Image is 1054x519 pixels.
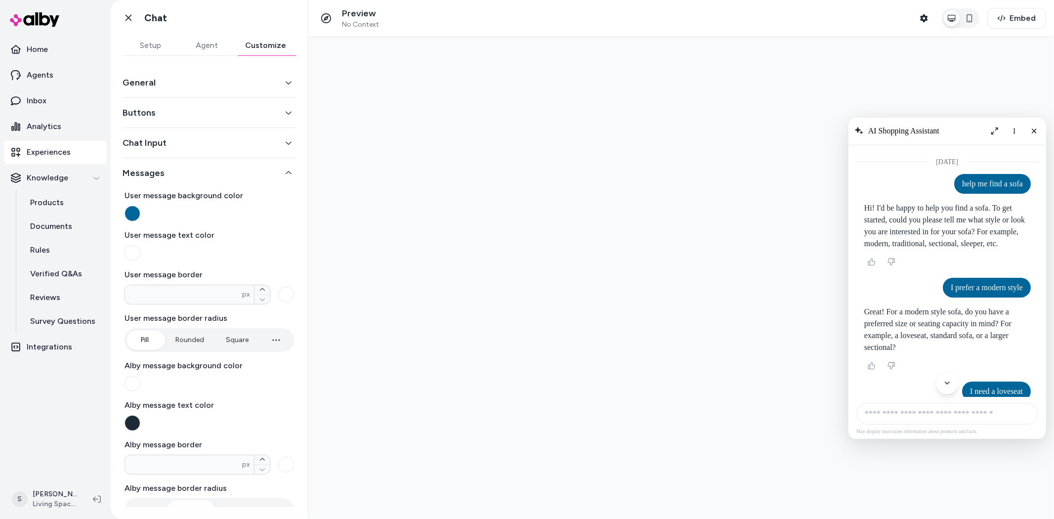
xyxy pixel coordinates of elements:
label: Alby message border [125,439,294,451]
p: Verified Q&As [30,268,82,280]
label: Alby message background color [125,360,294,372]
button: Pill [126,330,164,350]
label: User message border [125,269,294,281]
button: General [123,76,296,89]
a: Analytics [4,115,107,138]
button: Setup [123,36,179,55]
img: alby Logo [10,12,59,27]
p: Survey Questions [30,315,95,327]
button: Rounded [166,330,214,350]
span: px [242,290,250,300]
span: S [12,491,28,507]
p: Rules [30,244,50,256]
h1: Chat [144,12,167,24]
button: Embed [987,8,1046,29]
button: Square [216,330,258,350]
p: Reviews [30,292,60,303]
span: Embed [1010,12,1036,24]
a: Integrations [4,335,107,359]
a: Survey Questions [20,309,107,333]
p: Products [30,197,64,209]
p: Home [27,43,48,55]
p: Experiences [27,146,71,158]
a: Rules [20,238,107,262]
p: [PERSON_NAME] [33,489,77,499]
span: px [242,460,250,470]
label: User message border radius [125,312,294,324]
p: Inbox [27,95,46,107]
button: Customize [235,36,296,55]
label: Alby message border radius [125,482,294,494]
a: Verified Q&As [20,262,107,286]
a: Agents [4,63,107,87]
a: Products [20,191,107,215]
a: Reviews [20,286,107,309]
a: Inbox [4,89,107,113]
label: Alby message text color [125,399,294,411]
button: Chat Input [123,136,296,150]
p: Analytics [27,121,61,132]
span: No Context [342,20,379,29]
button: Agent [179,36,235,55]
p: Integrations [27,341,72,353]
p: Agents [27,69,53,81]
button: S[PERSON_NAME]Living Spaces [6,483,85,515]
p: Documents [30,220,72,232]
a: Experiences [4,140,107,164]
button: Knowledge [4,166,107,190]
a: Home [4,38,107,61]
label: User message background color [125,190,294,202]
button: Buttons [123,106,296,120]
button: Messages [123,166,296,180]
span: Living Spaces [33,499,77,509]
label: User message text color [125,229,294,241]
p: Knowledge [27,172,68,184]
a: Documents [20,215,107,238]
p: Preview [342,8,379,19]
